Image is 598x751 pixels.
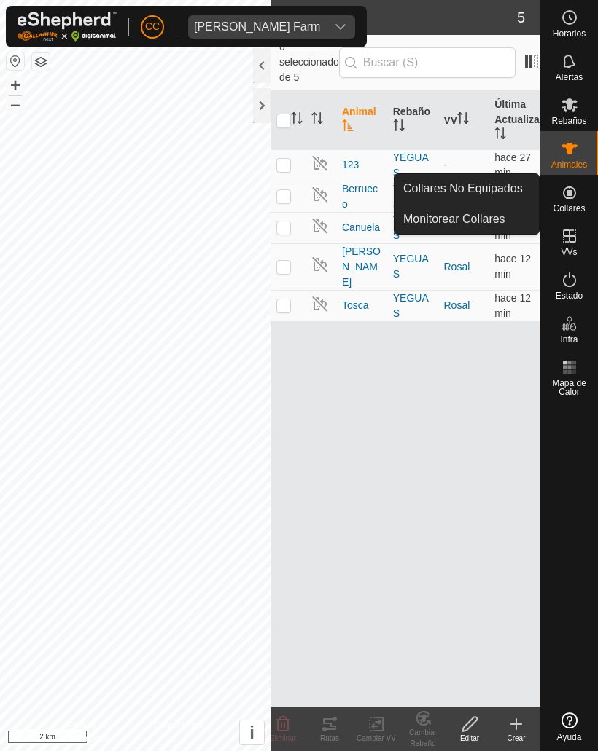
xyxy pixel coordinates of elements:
span: Tosca [342,298,369,313]
app-display-virtual-paddock-transition: - [444,159,448,170]
div: YEGUAS [393,150,432,181]
span: Berrueco [342,181,381,212]
button: – [7,95,24,113]
button: i [240,720,264,744]
span: 11 sept 2025, 15:21 [494,292,531,319]
div: YEGUAS [393,181,432,212]
span: 11 sept 2025, 15:21 [494,253,531,280]
span: Monitorear Collares [403,211,505,228]
span: 0 seleccionado de 5 [279,39,339,85]
span: Mapa de Calor [544,379,594,396]
span: 123 [342,157,359,173]
input: Buscar (S) [339,47,516,78]
button: Capas del Mapa [32,53,50,71]
span: Collares No Equipados [403,180,523,197]
span: Rebaños [551,117,586,125]
span: Collares [553,204,585,213]
a: Rosal [444,261,470,272]
span: VVs [561,248,577,256]
span: CC [145,19,160,34]
span: Alarcia Monja Farm [188,15,326,39]
p-sorticon: Activar para ordenar [494,130,506,141]
button: + [7,76,24,94]
span: Canuela [342,220,380,235]
span: Animales [551,160,587,169]
span: Horarios [553,29,586,38]
div: Cambiar VV [353,733,400,744]
span: [PERSON_NAME] [342,244,381,290]
div: Crear [493,733,540,744]
div: Rutas [306,733,353,744]
img: returning off [311,295,329,312]
a: Monitorear Collares [395,205,539,234]
span: 11 sept 2025, 15:05 [494,152,531,178]
img: returning off [311,154,329,172]
div: YEGUAS [393,251,432,282]
th: Animal [336,91,387,150]
div: YEGUAS [393,213,432,243]
span: Alertas [556,73,583,82]
p-sorticon: Activar para ordenar [311,114,323,126]
span: 5 [517,7,525,28]
p-sorticon: Activar para ordenar [342,122,354,133]
p-sorticon: Activar para ordenar [457,114,469,126]
div: Cambiar Rebaño [400,727,446,749]
a: Collares No Equipados [395,174,539,203]
img: Logo Gallagher [18,12,117,42]
p-sorticon: Activar para ordenar [291,114,303,126]
span: 11 sept 2025, 15:21 [494,214,531,241]
th: Rebaño [387,91,438,150]
th: VV [438,91,489,150]
span: Estado [556,291,583,300]
img: returning off [311,217,329,235]
a: Contáctenos [154,719,203,745]
button: Restablecer Mapa [7,52,24,70]
a: Ayuda [540,707,598,747]
a: Rosal [444,299,470,311]
span: i [249,723,255,742]
p-sorticon: Activar para ordenar [393,122,405,133]
img: returning off [311,186,329,203]
div: Editar [446,733,493,744]
a: Política de Privacidad [68,719,136,745]
h2: Animales [279,9,517,26]
th: Última Actualización [489,91,540,150]
div: dropdown trigger [326,15,355,39]
div: YEGUAS [393,291,432,321]
span: Ayuda [557,733,582,742]
img: returning off [311,256,329,273]
span: Eliminar [270,734,296,742]
span: Infra [560,335,578,344]
div: [PERSON_NAME] Farm [194,21,320,33]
